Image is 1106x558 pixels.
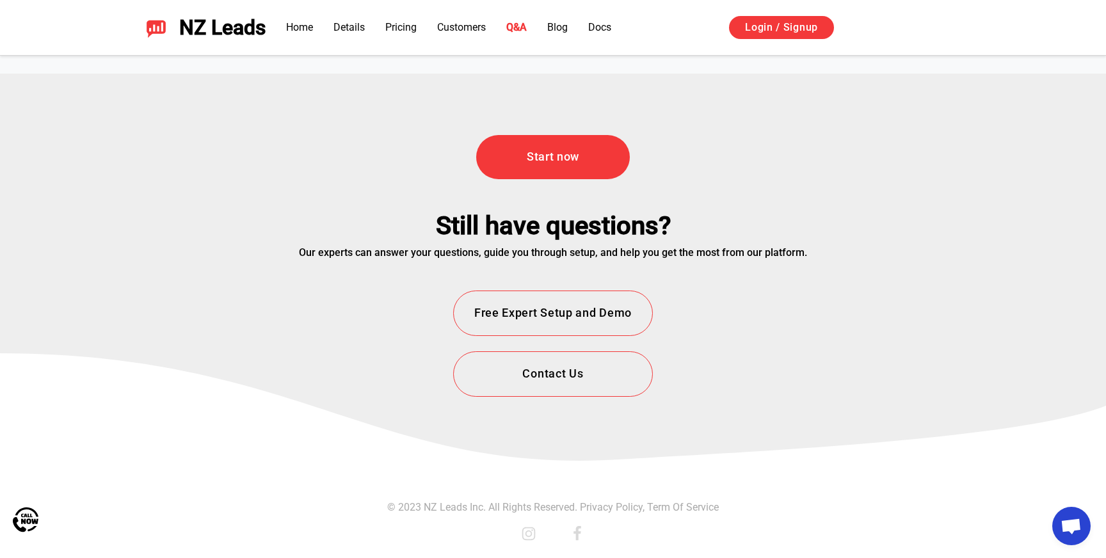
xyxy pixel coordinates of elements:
[286,21,313,33] a: Home
[643,501,645,513] span: ,
[588,21,611,33] a: Docs
[299,247,807,259] div: Our experts can answer your questions, guide you through setup, and help you get the most from ou...
[453,291,653,336] button: Free Expert Setup and Demo
[547,21,568,33] a: Blog
[385,21,417,33] a: Pricing
[453,351,653,397] button: Contact Us
[13,507,38,532] img: Call Now
[647,501,719,513] a: Term Of Service
[299,211,807,247] div: Still have questions?
[146,17,166,38] img: NZ Leads logo
[387,502,719,513] p: © 2023 NZ Leads Inc. All Rights Reserved.
[1052,507,1091,545] a: Open chat
[729,16,834,39] a: Login / Signup
[476,135,630,179] a: Start now
[506,21,527,33] a: Q&A
[580,501,643,513] a: Privacy Policy
[847,14,977,42] iframe: Sign in with Google Button
[179,16,266,40] span: NZ Leads
[437,21,486,33] a: Customers
[333,21,365,33] a: Details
